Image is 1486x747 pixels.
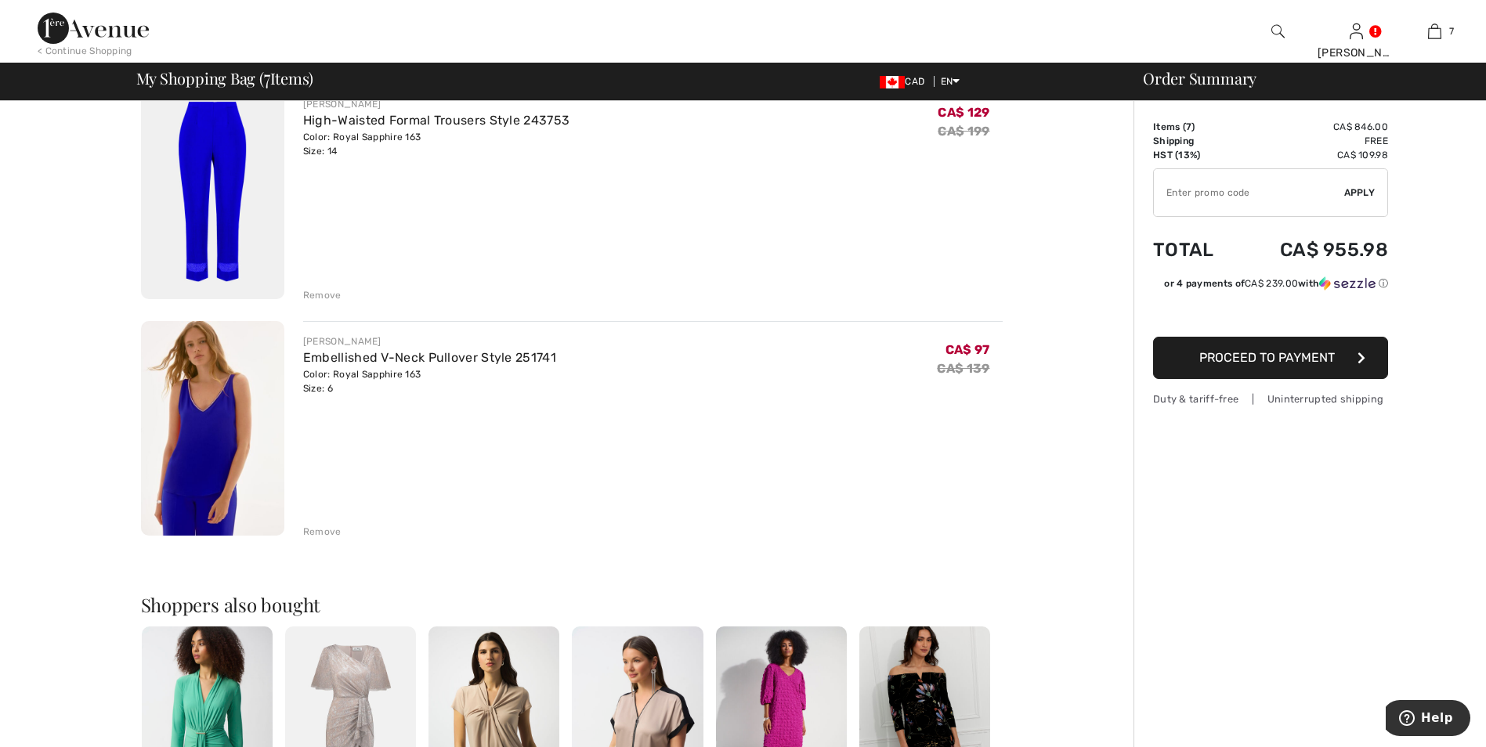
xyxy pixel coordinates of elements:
div: Remove [303,525,342,539]
img: Embellished V-Neck Pullover Style 251741 [141,321,284,536]
span: CA$ 239.00 [1245,278,1298,289]
span: CAD [880,76,931,87]
img: 1ère Avenue [38,13,149,44]
a: Embellished V-Neck Pullover Style 251741 [303,350,556,365]
img: High-Waisted Formal Trousers Style 243753 [141,84,284,299]
div: [PERSON_NAME] [303,334,556,348]
td: Free [1238,134,1388,148]
td: CA$ 846.00 [1238,120,1388,134]
td: Shipping [1153,134,1238,148]
iframe: Opens a widget where you can find more information [1386,700,1470,739]
div: Order Summary [1124,70,1477,86]
img: Canadian Dollar [880,76,905,88]
img: Sezzle [1319,276,1376,290]
div: [PERSON_NAME] [1318,45,1394,61]
a: Sign In [1350,23,1363,38]
td: Total [1153,223,1238,276]
span: Apply [1344,186,1376,200]
img: search the website [1271,22,1285,41]
span: EN [941,76,960,87]
td: HST (13%) [1153,148,1238,162]
span: 7 [1186,121,1191,132]
div: [PERSON_NAME] [303,97,569,111]
div: < Continue Shopping [38,44,132,58]
s: CA$ 139 [937,361,989,376]
td: CA$ 109.98 [1238,148,1388,162]
div: Color: Royal Sapphire 163 Size: 6 [303,367,556,395]
span: 7 [1449,24,1454,38]
div: or 4 payments ofCA$ 239.00withSezzle Click to learn more about Sezzle [1153,276,1388,296]
img: My Info [1350,22,1363,41]
td: Items ( ) [1153,120,1238,134]
div: Color: Royal Sapphire 163 Size: 14 [303,130,569,158]
span: CA$ 97 [945,342,990,357]
div: or 4 payments of with [1164,276,1388,290]
iframe: PayPal-paypal [1153,296,1388,331]
img: My Bag [1428,22,1441,41]
span: Proceed to Payment [1199,350,1335,365]
span: My Shopping Bag ( Items) [136,70,314,86]
span: 7 [264,67,270,87]
td: CA$ 955.98 [1238,223,1388,276]
span: CA$ 129 [938,105,989,120]
input: Promo code [1154,169,1344,216]
s: CA$ 199 [938,124,989,139]
h2: Shoppers also bought [141,595,1003,614]
div: Remove [303,288,342,302]
div: Duty & tariff-free | Uninterrupted shipping [1153,392,1388,406]
button: Proceed to Payment [1153,337,1388,379]
a: High-Waisted Formal Trousers Style 243753 [303,113,569,128]
a: 7 [1396,22,1473,41]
